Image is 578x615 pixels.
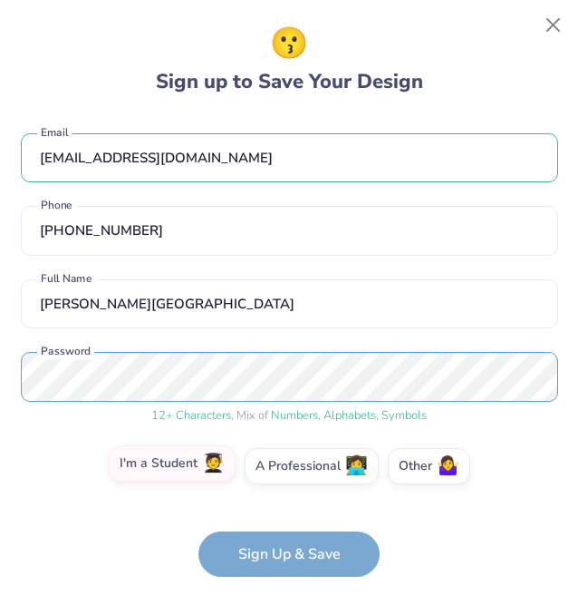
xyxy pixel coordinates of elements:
span: 🤷‍♀️ [437,456,459,477]
label: A Professional [245,448,379,484]
div: Sign up to Save Your Design [156,21,423,97]
span: 😗 [270,21,308,67]
span: 👩‍💻 [345,456,368,477]
span: 12 + Characters [151,407,231,424]
span: 🧑‍🎓 [202,454,225,474]
div: , Mix of , , [21,407,558,425]
label: I'm a Student [109,445,236,482]
span: Symbols [381,407,427,424]
button: Close [536,8,571,43]
span: Alphabets [323,407,376,424]
label: Other [388,448,470,484]
span: Numbers [271,407,318,424]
